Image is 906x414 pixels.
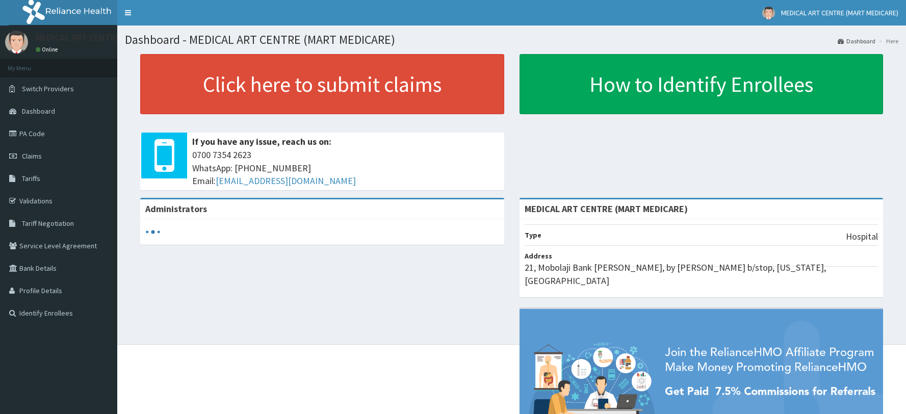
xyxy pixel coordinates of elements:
p: Hospital [846,230,878,243]
img: User Image [762,7,775,19]
b: Administrators [145,203,207,215]
a: Click here to submit claims [140,54,504,114]
li: Here [876,37,898,45]
b: Address [525,251,552,261]
p: 21, Mobolaji Bank [PERSON_NAME], by [PERSON_NAME] b/stop, [US_STATE], [GEOGRAPHIC_DATA] [525,261,878,287]
img: User Image [5,31,28,54]
b: If you have any issue, reach us on: [192,136,331,147]
a: Dashboard [838,37,875,45]
strong: MEDICAL ART CENTRE (MART MEDICARE) [525,203,688,215]
a: How to Identify Enrollees [520,54,884,114]
span: 0700 7354 2623 WhatsApp: [PHONE_NUMBER] Email: [192,148,499,188]
svg: audio-loading [145,224,161,240]
h1: Dashboard - MEDICAL ART CENTRE (MART MEDICARE) [125,33,898,46]
a: [EMAIL_ADDRESS][DOMAIN_NAME] [216,175,356,187]
p: MEDICAL ART CENTRE (MART MEDICARE) [36,33,192,42]
span: MEDICAL ART CENTRE (MART MEDICARE) [781,8,898,17]
span: Tariff Negotiation [22,219,74,228]
a: Online [36,46,60,53]
b: Type [525,230,541,240]
span: Claims [22,151,42,161]
span: Dashboard [22,107,55,116]
span: Switch Providers [22,84,74,93]
span: Tariffs [22,174,40,183]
